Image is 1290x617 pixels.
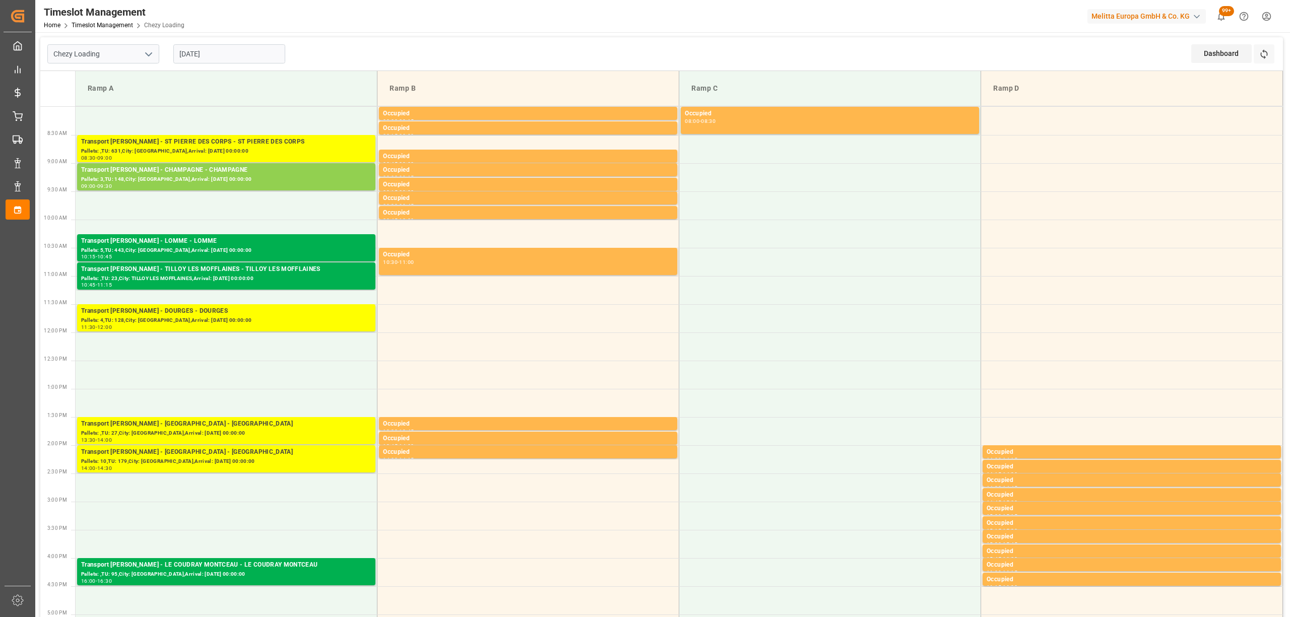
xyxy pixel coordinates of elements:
div: 10:00 [399,218,414,223]
div: 15:00 [987,514,1001,518]
div: Occupied [383,434,673,444]
div: 09:45 [383,218,398,223]
span: 1:00 PM [47,384,67,390]
div: 15:45 [987,557,1001,561]
div: Occupied [383,250,673,260]
div: 15:45 [1003,542,1017,546]
div: - [398,175,399,180]
div: - [96,156,97,160]
div: - [96,438,97,442]
div: Occupied [987,475,1277,486]
div: Occupied [987,447,1277,457]
div: 14:45 [1003,486,1017,490]
div: 16:00 [81,579,96,583]
div: - [96,283,97,287]
div: Transport [PERSON_NAME] - [GEOGRAPHIC_DATA] - [GEOGRAPHIC_DATA] [81,447,371,457]
div: Melitta Europa GmbH & Co. KG [1087,9,1206,24]
input: Type to search/select [47,44,159,63]
div: - [96,184,97,188]
div: - [398,457,399,462]
div: Pallets: ,TU: 27,City: [GEOGRAPHIC_DATA],Arrival: [DATE] 00:00:00 [81,429,371,438]
div: 16:15 [1003,570,1017,575]
div: 14:30 [1003,472,1017,476]
div: 11:15 [97,283,112,287]
div: - [398,190,399,194]
span: 11:00 AM [44,271,67,277]
div: Timeslot Management [44,5,184,20]
div: 08:15 [383,133,398,138]
span: 5:00 PM [47,610,67,615]
button: open menu [141,46,156,62]
div: - [398,203,399,208]
div: - [1001,528,1003,533]
div: 08:45 [383,162,398,166]
div: Occupied [383,152,673,162]
div: 11:00 [399,260,414,264]
div: - [398,133,399,138]
div: 09:00 [399,162,414,166]
div: - [1001,570,1003,575]
div: Transport [PERSON_NAME] - DOURGES - DOURGES [81,306,371,316]
div: - [1001,585,1003,589]
div: Ramp C [687,79,973,98]
div: 09:30 [97,184,112,188]
div: 10:45 [81,283,96,287]
div: 11:30 [81,325,96,329]
div: 14:00 [383,457,398,462]
div: 09:30 [383,203,398,208]
div: 16:30 [1003,585,1017,589]
div: 08:30 [399,133,414,138]
div: Occupied [383,109,673,119]
div: 14:30 [987,486,1001,490]
div: - [96,466,97,470]
div: - [398,260,399,264]
span: 10:00 AM [44,215,67,221]
div: 08:00 [383,119,398,123]
span: 99+ [1219,6,1234,16]
div: 13:30 [383,429,398,434]
div: 14:15 [399,457,414,462]
div: Occupied [987,532,1277,542]
div: 09:00 [97,156,112,160]
div: - [1001,557,1003,561]
div: Occupied [987,518,1277,528]
div: Occupied [383,180,673,190]
div: Pallets: 4,TU: 128,City: [GEOGRAPHIC_DATA],Arrival: [DATE] 00:00:00 [81,316,371,325]
div: - [398,119,399,123]
span: 4:30 PM [47,582,67,587]
div: Ramp A [84,79,369,98]
div: - [1001,542,1003,546]
div: 16:15 [987,585,1001,589]
div: 15:15 [1003,514,1017,518]
div: 08:30 [81,156,96,160]
button: Melitta Europa GmbH & Co. KG [1087,7,1210,26]
div: Occupied [987,462,1277,472]
div: 15:30 [987,542,1001,546]
div: - [699,119,701,123]
span: 9:30 AM [47,187,67,192]
div: - [1001,500,1003,505]
span: 3:00 PM [47,497,67,503]
div: - [398,429,399,434]
div: 09:15 [383,190,398,194]
div: - [398,162,399,166]
div: - [1001,457,1003,462]
div: Transport [PERSON_NAME] - ST PIERRE DES CORPS - ST PIERRE DES CORPS [81,137,371,147]
div: 13:30 [81,438,96,442]
span: 9:00 AM [47,159,67,164]
div: 14:15 [987,472,1001,476]
div: - [96,325,97,329]
div: Transport [PERSON_NAME] - LOMME - LOMME [81,236,371,246]
div: Occupied [383,447,673,457]
div: 09:30 [399,190,414,194]
span: 3:30 PM [47,525,67,531]
button: Help Center [1233,5,1255,28]
div: Occupied [987,490,1277,500]
div: Occupied [685,109,975,119]
div: 14:00 [97,438,112,442]
span: 4:00 PM [47,554,67,559]
div: - [1001,472,1003,476]
div: Transport [PERSON_NAME] - CHAMPAGNE - CHAMPAGNE [81,165,371,175]
div: 15:30 [1003,528,1017,533]
div: 10:45 [97,254,112,259]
